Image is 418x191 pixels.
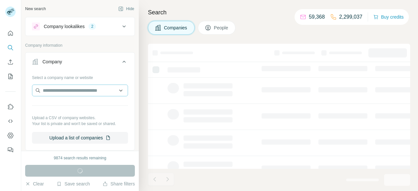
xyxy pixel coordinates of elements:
[88,24,96,29] div: 2
[114,4,139,14] button: Hide
[373,12,404,22] button: Buy credits
[103,181,135,187] button: Share filters
[25,6,46,12] div: New search
[5,144,16,156] button: Feedback
[148,8,410,17] h4: Search
[5,130,16,141] button: Dashboard
[309,13,325,21] p: 59,368
[25,42,135,48] p: Company information
[25,54,135,72] button: Company
[32,121,128,127] p: Your list is private and won't be saved or shared.
[214,24,229,31] span: People
[32,72,128,81] div: Select a company name or website
[25,181,44,187] button: Clear
[32,115,128,121] p: Upload a CSV of company websites.
[5,56,16,68] button: Enrich CSV
[42,58,62,65] div: Company
[5,42,16,54] button: Search
[5,71,16,82] button: My lists
[5,101,16,113] button: Use Surfe on LinkedIn
[339,13,362,21] p: 2,299,037
[44,23,85,30] div: Company lookalikes
[5,27,16,39] button: Quick start
[54,155,106,161] div: 9874 search results remaining
[25,19,135,34] button: Company lookalikes2
[5,115,16,127] button: Use Surfe API
[32,132,128,144] button: Upload a list of companies
[56,181,90,187] button: Save search
[164,24,188,31] span: Companies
